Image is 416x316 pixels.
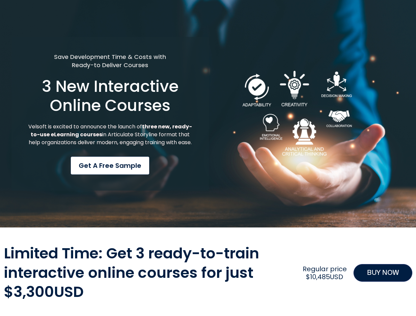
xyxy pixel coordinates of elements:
p: Velsoft is excited to announce the launch of in Articulate Storyline format that help organizatio... [27,123,193,146]
span: BUY NOW [367,268,399,278]
span: Get a Free Sample [79,161,141,171]
strong: three new, ready-to-use eLearning courses [31,123,192,138]
h2: Limited Time: Get 3 ready-to-train interactive online courses for just $3,300USD [4,244,296,302]
h5: Save Development Time & Costs with Ready-to Deliver Courses [27,53,193,69]
h1: 3 New Interactive Online Courses [27,77,193,115]
a: BUY NOW [353,264,412,282]
a: Get a Free Sample [70,156,150,175]
h2: Regular price $10,485USD [299,265,350,281]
